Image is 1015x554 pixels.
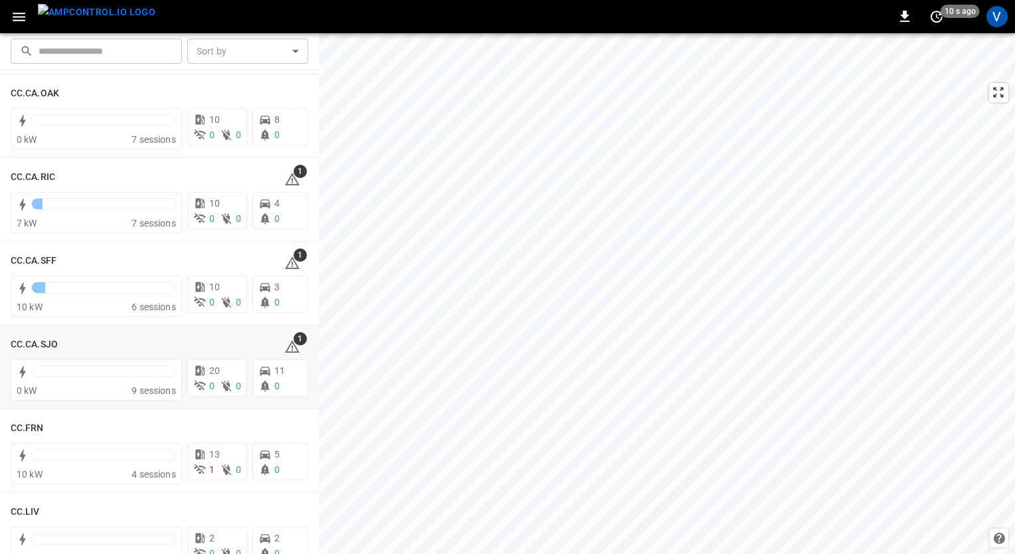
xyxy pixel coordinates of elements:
[209,449,220,460] span: 13
[209,365,220,376] span: 20
[11,337,58,352] h6: CC.CA.SJO
[941,5,980,18] span: 10 s ago
[274,464,280,475] span: 0
[132,302,176,312] span: 6 sessions
[209,130,215,140] span: 0
[274,533,280,543] span: 2
[209,198,220,209] span: 10
[132,385,176,396] span: 9 sessions
[11,505,40,519] h6: CC.LIV
[11,254,56,268] h6: CC.CA.SFF
[209,282,220,292] span: 10
[209,114,220,125] span: 10
[294,165,307,178] span: 1
[132,218,176,229] span: 7 sessions
[17,469,43,480] span: 10 kW
[17,302,43,312] span: 10 kW
[274,381,280,391] span: 0
[38,4,155,21] img: ampcontrol.io logo
[274,130,280,140] span: 0
[17,385,37,396] span: 0 kW
[274,213,280,224] span: 0
[11,421,44,436] h6: CC.FRN
[209,213,215,224] span: 0
[209,297,215,308] span: 0
[11,170,55,185] h6: CC.CA.RIC
[274,282,280,292] span: 3
[132,469,176,480] span: 4 sessions
[132,134,176,145] span: 7 sessions
[274,198,280,209] span: 4
[274,297,280,308] span: 0
[274,114,280,125] span: 8
[319,33,1015,554] canvas: Map
[274,365,285,376] span: 11
[236,464,241,475] span: 0
[294,248,307,262] span: 1
[926,6,947,27] button: set refresh interval
[209,533,215,543] span: 2
[236,213,241,224] span: 0
[236,381,241,391] span: 0
[986,6,1008,27] div: profile-icon
[209,464,215,475] span: 1
[236,130,241,140] span: 0
[17,134,37,145] span: 0 kW
[294,332,307,345] span: 1
[17,218,37,229] span: 7 kW
[209,381,215,391] span: 0
[274,449,280,460] span: 5
[11,86,59,101] h6: CC.CA.OAK
[236,297,241,308] span: 0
